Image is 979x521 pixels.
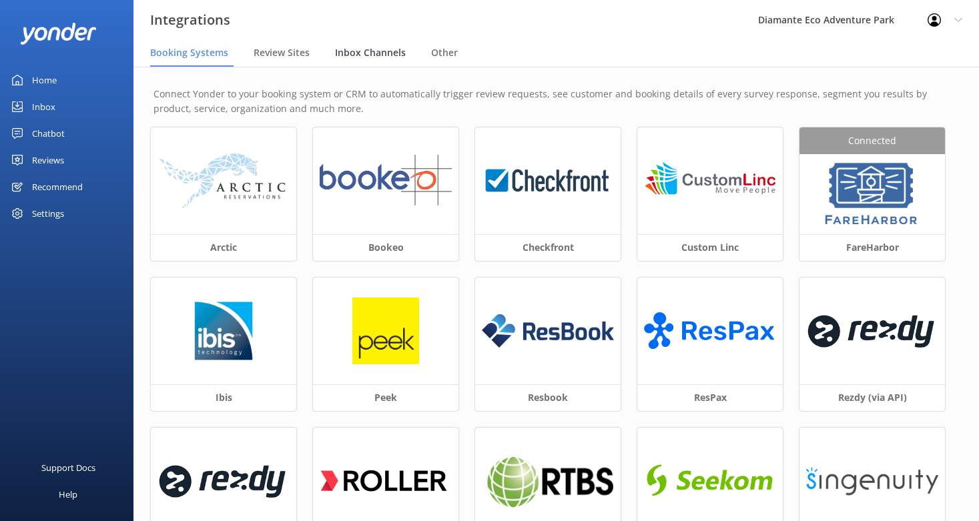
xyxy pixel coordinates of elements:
[352,298,419,364] img: peek_logo.png
[431,46,458,59] span: Other
[482,314,614,348] img: resbook_logo.png
[799,234,945,261] h3: FareHarbor
[20,23,97,45] img: yonder-white-logo.png
[254,46,310,59] span: Review Sites
[799,127,945,154] div: Connected
[32,147,64,173] div: Reviews
[320,452,452,509] img: 1616660206..png
[157,452,290,509] img: 1619647509..png
[157,152,290,209] img: arctic_logo.png
[150,46,228,59] span: Booking Systems
[32,200,64,227] div: Settings
[313,384,458,411] h3: Peek
[150,9,230,31] h3: Integrations
[644,455,776,506] img: 1616638368..png
[41,454,95,481] div: Support Docs
[190,298,257,364] img: 1629776749..png
[32,173,83,200] div: Recommend
[644,305,776,356] img: ResPax
[151,234,296,261] h3: Arctic
[32,120,65,147] div: Chatbot
[153,87,959,117] p: Connect Yonder to your booking system or CRM to automatically trigger review requests, see custom...
[151,384,296,411] h3: Ibis
[320,155,452,206] img: 1624324865..png
[822,161,922,227] img: 1629843345..png
[644,155,776,206] img: 1624324618..png
[475,234,621,261] h3: Checkfront
[313,234,458,261] h3: Bookeo
[799,384,945,411] h3: Rezdy (via API)
[637,234,783,261] h3: Custom Linc
[59,481,77,508] div: Help
[806,302,938,359] img: 1624324453..png
[806,466,938,496] img: singenuity_logo.png
[335,46,406,59] span: Inbox Channels
[482,453,614,509] img: 1624324537..png
[475,384,621,411] h3: Resbook
[32,93,55,120] div: Inbox
[637,384,783,411] h3: ResPax
[482,155,614,206] img: 1624323426..png
[32,67,57,93] div: Home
